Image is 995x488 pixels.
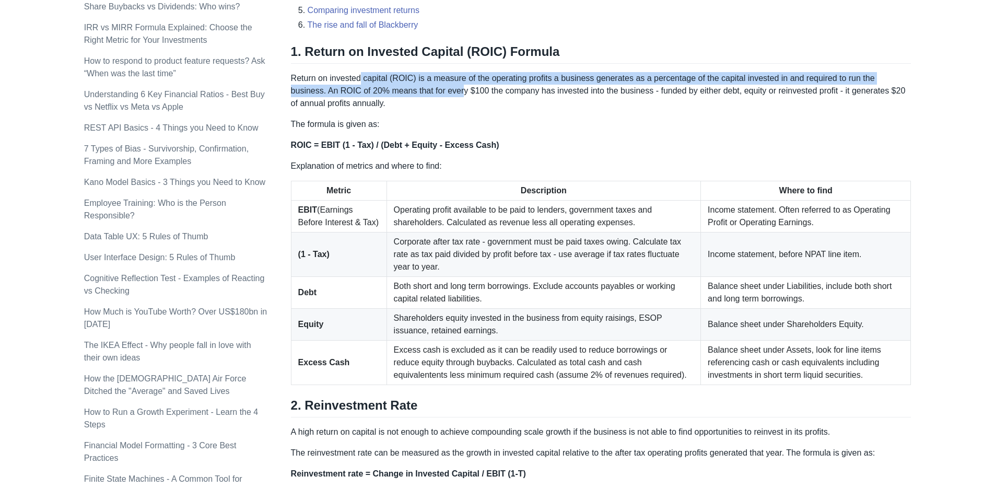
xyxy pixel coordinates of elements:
[84,374,247,396] a: How the [DEMOGRAPHIC_DATA] Air Force Ditched the "Average" and Saved Lives
[291,118,911,131] p: The formula is given as:
[701,201,911,233] td: Income statement. Often referred to as Operating Profit or Operating Earnings.
[84,274,265,295] a: Cognitive Reflection Test - Examples of Reacting vs Checking
[84,408,259,429] a: How to Run a Growth Experiment - Learn the 4 Steps
[387,181,700,201] th: Description
[84,178,265,187] a: Kano Model Basics - 3 Things you Need to Know
[84,307,267,329] a: How Much is YouTube Worth? Over US$180bn in [DATE]
[84,56,265,78] a: How to respond to product feature requests? Ask “When was the last time”
[387,309,700,341] td: Shareholders equity invested in the business from equity raisings, ESOP issuance, retained earnings.
[387,277,700,309] td: Both short and long term borrowings. Exclude accounts payables or working capital related liabili...
[298,320,324,329] strong: Equity
[291,72,911,110] p: Return on invested capital (ROIC) is a measure of the operating profits a business generates as a...
[387,341,700,385] td: Excess cash is excluded as it can be readily used to reduce borrowings or reduce equity through b...
[84,232,208,241] a: Data Table UX: 5 Rules of Thumb
[84,199,226,220] a: Employee Training: Who is the Person Responsible?
[84,144,249,166] a: 7 Types of Bias - Survivorship, Confirmation, Framing and More Examples
[84,123,259,132] a: REST API Basics - 4 Things you Need to Know
[298,358,350,367] strong: Excess Cash
[291,44,911,64] h2: 1. Return on Invested Capital (ROIC) Formula
[298,250,330,259] strong: (1 - Tax)
[291,426,911,438] p: A high return on capital is not enough to achieve compounding scale growth if the business is not...
[387,233,700,277] td: Corporate after tax rate - government must be paid taxes owing. Calculate tax rate as tax paid di...
[84,341,251,362] a: The IKEA Effect - Why people fall in love with their own ideas
[308,20,418,29] a: The rise and fall of Blackberry
[701,277,911,309] td: Balance sheet under Liabilities, include both short and long term borrowings.
[701,341,911,385] td: Balance sheet under Assets, look for line items referencing cash or cash equivalents including in...
[298,205,317,214] strong: EBIT
[291,447,911,459] p: The reinvestment rate can be measured as the growth in invested capital relative to the after tax...
[298,288,317,297] strong: Debt
[84,253,236,262] a: User Interface Design: 5 Rules of Thumb
[84,441,237,462] a: Financial Model Formatting - 3 Core Best Practices
[291,398,911,417] h2: 2. Reinvestment Rate
[291,141,499,149] strong: ROIC = EBIT (1 - Tax) / (Debt + Equity - Excess Cash)
[84,23,252,44] a: IRR vs MIRR Formula Explained: Choose the Right Metric for Your Investments
[701,233,911,277] td: Income statement, before NPAT line item.
[291,160,911,172] p: Explanation of metrics and where to find:
[291,181,387,201] th: Metric
[701,309,911,341] td: Balance sheet under Shareholders Equity.
[84,2,240,11] a: Share Buybacks vs Dividends: Who wins?
[291,469,526,478] strong: Reinvestment rate = Change in Invested Capital / EBIT (1-T)
[291,201,387,233] td: (Earnings Before Interest & Tax)
[701,181,911,201] th: Where to find
[308,6,419,15] a: Comparing investment returns
[387,201,700,233] td: Operating profit available to be paid to lenders, government taxes and shareholders. Calculated a...
[84,90,265,111] a: Understanding 6 Key Financial Ratios - Best Buy vs Netflix vs Meta vs Apple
